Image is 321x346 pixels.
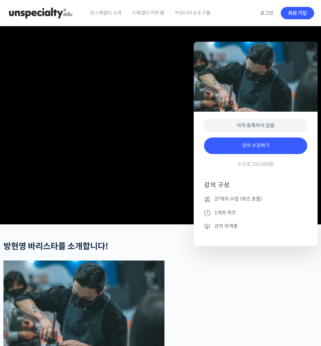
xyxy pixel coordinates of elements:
[237,161,274,167] span: 수강료 254,000원
[204,119,307,133] div: 아직 등록하지 않음
[204,181,307,195] h4: 강의 구성
[204,138,307,154] a: 강의 수강하기
[204,222,307,230] li: 강의 자격증
[3,241,105,252] strong: 방현영 바리스타를 소개합니다
[204,195,307,203] li: 27개의 수업 (퀴즈 포함)
[3,242,164,252] h2: !
[256,5,278,21] a: 로그인
[281,7,314,19] a: 회원 가입
[204,208,307,217] li: 1개의 퀴즈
